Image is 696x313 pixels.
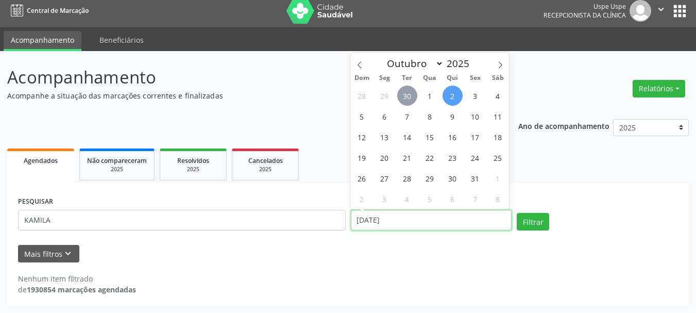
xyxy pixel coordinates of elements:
div: Uspe Uspe [544,2,626,11]
a: Central de Marcação [7,2,89,19]
span: Outubro 9, 2025 [443,106,463,126]
div: 2025 [240,166,291,173]
span: Outubro 22, 2025 [420,147,440,168]
span: Outubro 23, 2025 [443,147,463,168]
span: Outubro 19, 2025 [352,147,372,168]
span: Outubro 17, 2025 [465,127,485,147]
span: Outubro 31, 2025 [465,168,485,188]
span: Setembro 29, 2025 [375,86,395,106]
span: Novembro 1, 2025 [488,168,508,188]
span: Outubro 25, 2025 [488,147,508,168]
span: Novembro 8, 2025 [488,189,508,209]
span: Outubro 4, 2025 [488,86,508,106]
span: Outubro 18, 2025 [488,127,508,147]
span: Outubro 27, 2025 [375,168,395,188]
span: Outubro 21, 2025 [397,147,417,168]
span: Outubro 26, 2025 [352,168,372,188]
span: Outubro 28, 2025 [397,168,417,188]
span: Outubro 3, 2025 [465,86,485,106]
span: Outubro 2, 2025 [443,86,463,106]
span: Outubro 11, 2025 [488,106,508,126]
span: Sáb [486,75,509,81]
i: keyboard_arrow_down [62,248,74,259]
label: PESQUISAR [18,194,53,210]
p: Acompanhamento [7,64,484,90]
span: Outubro 12, 2025 [352,127,372,147]
span: Setembro 28, 2025 [352,86,372,106]
span: Novembro 2, 2025 [352,189,372,209]
span: Novembro 5, 2025 [420,189,440,209]
strong: 1930854 marcações agendadas [27,285,136,294]
span: Outubro 16, 2025 [443,127,463,147]
input: Selecione um intervalo [351,210,512,230]
span: Outubro 13, 2025 [375,127,395,147]
span: Ter [396,75,418,81]
i:  [655,4,667,15]
span: Cancelados [248,156,283,165]
span: Outubro 1, 2025 [420,86,440,106]
span: Outubro 15, 2025 [420,127,440,147]
span: Central de Marcação [27,6,89,15]
span: Seg [373,75,396,81]
select: Month [382,56,444,71]
span: Novembro 6, 2025 [443,189,463,209]
span: Setembro 30, 2025 [397,86,417,106]
span: Novembro 4, 2025 [397,189,417,209]
div: 2025 [167,166,219,173]
div: 2025 [87,166,147,173]
div: Nenhum item filtrado [18,273,136,284]
span: Não compareceram [87,156,147,165]
button: Filtrar [517,213,549,230]
span: Outubro 30, 2025 [443,168,463,188]
span: Sex [464,75,486,81]
span: Novembro 3, 2025 [375,189,395,209]
span: Outubro 8, 2025 [420,106,440,126]
p: Ano de acompanhamento [518,119,609,132]
span: Outubro 10, 2025 [465,106,485,126]
a: Beneficiários [92,31,151,49]
a: Acompanhamento [4,31,81,51]
button: Relatórios [633,80,685,97]
span: Outubro 5, 2025 [352,106,372,126]
span: Agendados [24,156,58,165]
span: Outubro 29, 2025 [420,168,440,188]
input: Year [444,57,478,70]
span: Qui [441,75,464,81]
span: Outubro 20, 2025 [375,147,395,168]
span: Qua [418,75,441,81]
p: Acompanhe a situação das marcações correntes e finalizadas [7,90,484,101]
span: Outubro 7, 2025 [397,106,417,126]
span: Outubro 6, 2025 [375,106,395,126]
div: de [18,284,136,295]
button: Mais filtroskeyboard_arrow_down [18,245,79,263]
button: apps [671,2,689,20]
span: Recepcionista da clínica [544,11,626,20]
span: Dom [351,75,374,81]
span: Novembro 7, 2025 [465,189,485,209]
span: Outubro 24, 2025 [465,147,485,168]
span: Resolvidos [177,156,209,165]
span: Outubro 14, 2025 [397,127,417,147]
input: Nome, código do beneficiário ou CPF [18,210,346,230]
